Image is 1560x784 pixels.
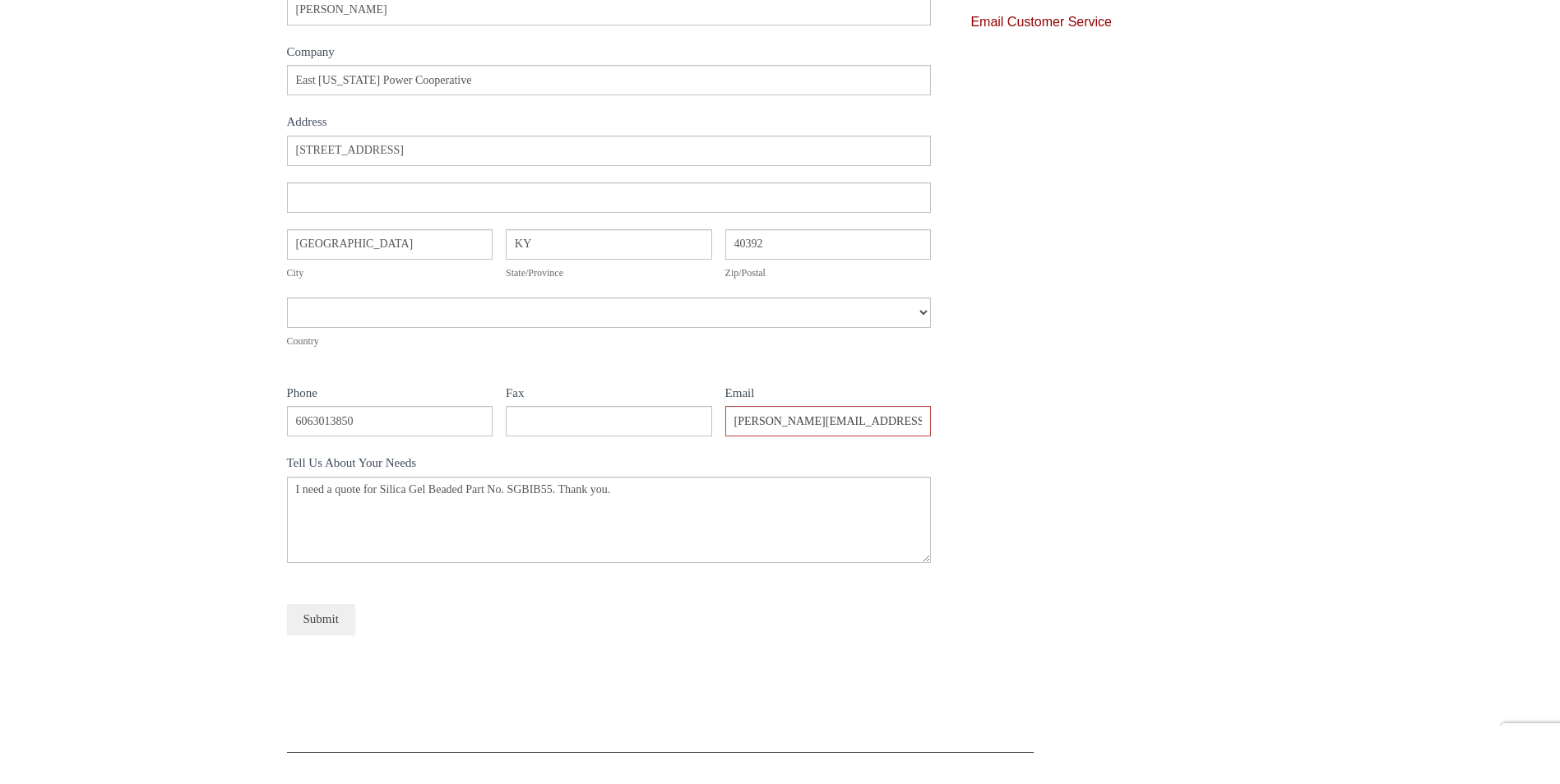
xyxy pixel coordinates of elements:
[287,604,355,634] button: Submit
[287,112,932,136] div: Address
[970,15,1112,29] a: Email Customer Service
[725,383,932,407] label: Email
[725,265,932,281] div: Zip/Postal
[287,453,932,477] label: Tell Us About Your Needs
[287,333,932,349] div: Country
[506,383,712,407] label: Fax
[287,383,493,407] label: Phone
[506,265,712,281] div: State/Province
[287,42,932,66] label: Company
[287,265,493,281] div: City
